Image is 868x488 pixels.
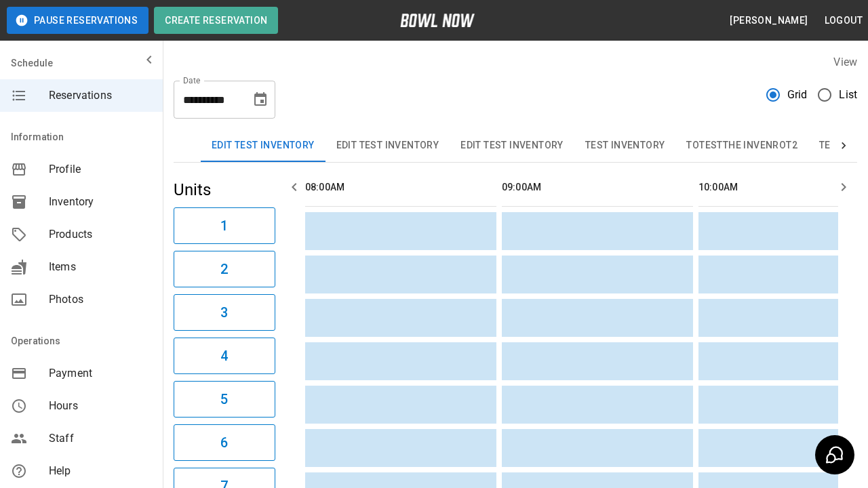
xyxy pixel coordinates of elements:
[574,129,676,162] button: Test Inventory
[49,226,152,243] span: Products
[49,194,152,210] span: Inventory
[174,424,275,461] button: 6
[49,161,152,178] span: Profile
[833,56,857,68] label: View
[220,432,228,453] h6: 6
[675,129,808,162] button: TOTESTTHE INVENROT2
[247,86,274,113] button: Choose date, selected date is Sep 11, 2025
[174,381,275,418] button: 5
[220,215,228,237] h6: 1
[7,7,149,34] button: Pause Reservations
[450,129,574,162] button: Edit Test Inventory
[154,7,278,34] button: Create Reservation
[787,87,808,103] span: Grid
[819,8,868,33] button: Logout
[220,345,228,367] h6: 4
[502,168,693,207] th: 09:00AM
[174,179,275,201] h5: Units
[201,129,830,162] div: inventory tabs
[174,338,275,374] button: 4
[174,207,275,244] button: 1
[49,259,152,275] span: Items
[174,251,275,287] button: 2
[49,430,152,447] span: Staff
[49,398,152,414] span: Hours
[325,129,450,162] button: Edit Test Inventory
[400,14,475,27] img: logo
[220,258,228,280] h6: 2
[305,168,496,207] th: 08:00AM
[174,294,275,331] button: 3
[49,291,152,308] span: Photos
[220,388,228,410] h6: 5
[49,87,152,104] span: Reservations
[201,129,325,162] button: Edit Test Inventory
[724,8,813,33] button: [PERSON_NAME]
[839,87,857,103] span: List
[49,463,152,479] span: Help
[220,302,228,323] h6: 3
[49,365,152,382] span: Payment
